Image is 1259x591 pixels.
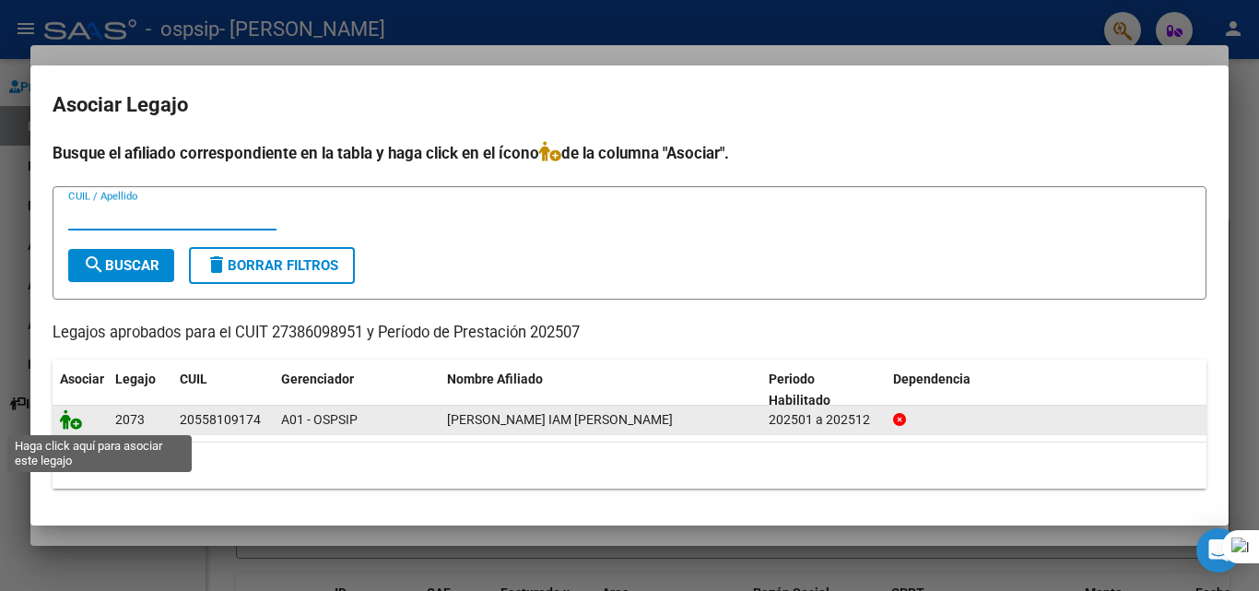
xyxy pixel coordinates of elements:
[761,360,886,420] datatable-header-cell: Periodo Habilitado
[53,141,1206,165] h4: Busque el afiliado correspondiente en la tabla y haga click en el ícono de la columna "Asociar".
[447,372,543,386] span: Nombre Afiliado
[68,249,174,282] button: Buscar
[115,412,145,427] span: 2073
[180,409,261,431] div: 20558109174
[108,360,172,420] datatable-header-cell: Legajo
[281,412,358,427] span: A01 - OSPSIP
[769,372,830,408] span: Periodo Habilitado
[206,254,228,276] mat-icon: delete
[189,247,355,284] button: Borrar Filtros
[60,372,104,386] span: Asociar
[115,372,156,386] span: Legajo
[440,360,761,420] datatable-header-cell: Nombre Afiliado
[83,254,105,276] mat-icon: search
[769,409,878,431] div: 202501 a 202512
[180,372,207,386] span: CUIL
[53,88,1206,123] h2: Asociar Legajo
[886,360,1207,420] datatable-header-cell: Dependencia
[447,412,673,427] span: ZERBINI ACEVEDO IAM SANTINO
[172,360,274,420] datatable-header-cell: CUIL
[893,372,971,386] span: Dependencia
[53,360,108,420] datatable-header-cell: Asociar
[274,360,440,420] datatable-header-cell: Gerenciador
[1196,528,1241,573] div: Open Intercom Messenger
[83,257,159,274] span: Buscar
[53,443,1206,489] div: 1 registros
[206,257,338,274] span: Borrar Filtros
[281,372,354,386] span: Gerenciador
[53,322,1206,345] p: Legajos aprobados para el CUIT 27386098951 y Período de Prestación 202507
